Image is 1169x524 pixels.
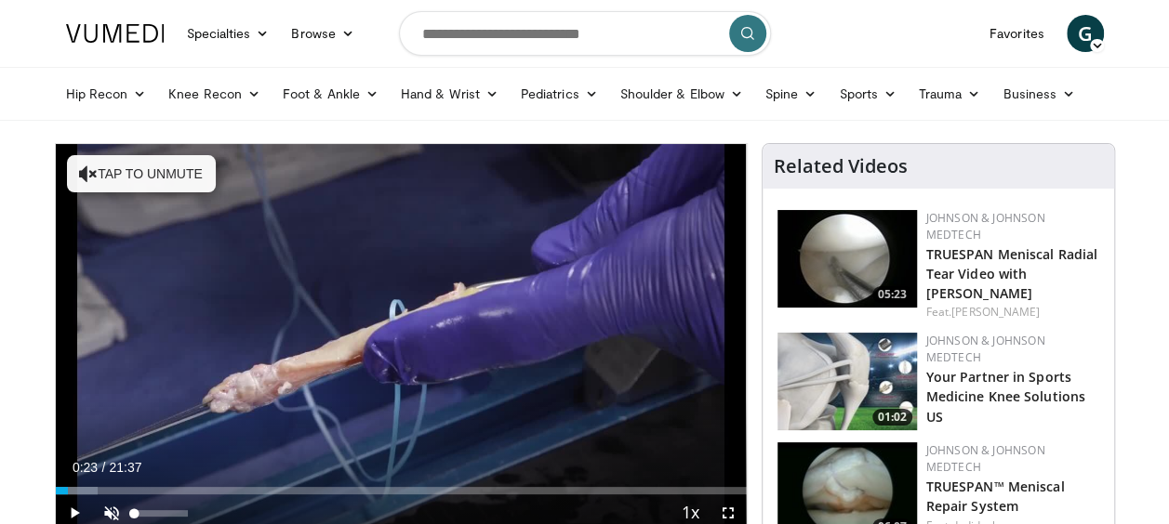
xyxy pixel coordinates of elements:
[777,333,917,430] img: 0543fda4-7acd-4b5c-b055-3730b7e439d4.150x105_q85_crop-smart_upscale.jpg
[66,24,165,43] img: VuMedi Logo
[926,478,1065,515] a: TRUESPAN™ Meniscal Repair System
[390,75,510,112] a: Hand & Wrist
[926,304,1099,321] div: Feat.
[399,11,771,56] input: Search topics, interventions
[1067,15,1104,52] a: G
[926,245,1097,302] a: TRUESPAN Meniscal Radial Tear Video with [PERSON_NAME]
[926,442,1045,475] a: Johnson & Johnson MedTech
[872,286,912,303] span: 05:23
[828,75,908,112] a: Sports
[754,75,828,112] a: Spine
[978,15,1056,52] a: Favorites
[926,368,1085,425] a: Your Partner in Sports Medicine Knee Solutions US
[908,75,992,112] a: Trauma
[55,75,158,112] a: Hip Recon
[926,333,1045,365] a: Johnson & Johnson MedTech
[102,460,106,475] span: /
[926,210,1045,242] a: Johnson & Johnson MedTech
[176,15,281,52] a: Specialties
[609,75,754,112] a: Shoulder & Elbow
[135,510,188,517] div: Volume Level
[774,155,908,177] h4: Related Videos
[777,333,917,430] a: 01:02
[991,75,1086,112] a: Business
[73,460,98,475] span: 0:23
[157,75,272,112] a: Knee Recon
[56,487,747,494] div: Progress Bar
[951,304,1040,320] a: [PERSON_NAME]
[872,409,912,426] span: 01:02
[280,15,365,52] a: Browse
[109,460,141,475] span: 21:37
[510,75,609,112] a: Pediatrics
[777,210,917,308] a: 05:23
[67,155,216,192] button: Tap to unmute
[272,75,390,112] a: Foot & Ankle
[777,210,917,308] img: a9cbc79c-1ae4-425c-82e8-d1f73baa128b.150x105_q85_crop-smart_upscale.jpg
